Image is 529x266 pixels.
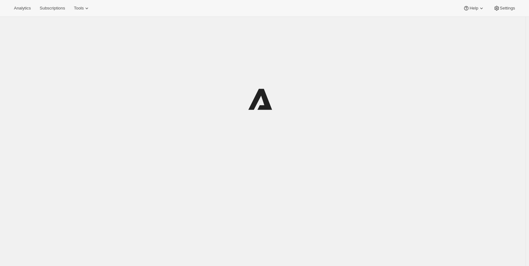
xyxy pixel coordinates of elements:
span: Settings [500,6,515,11]
span: Analytics [14,6,31,11]
span: Tools [74,6,84,11]
button: Subscriptions [36,4,69,13]
button: Tools [70,4,94,13]
span: Subscriptions [40,6,65,11]
button: Settings [490,4,519,13]
button: Help [459,4,488,13]
span: Help [469,6,478,11]
button: Analytics [10,4,35,13]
